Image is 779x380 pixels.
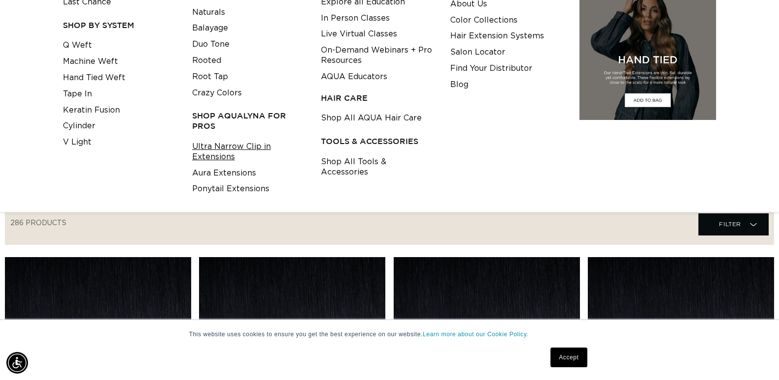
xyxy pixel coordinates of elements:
[192,165,256,181] a: Aura Extensions
[63,86,92,102] a: Tape In
[321,42,435,69] a: On-Demand Webinars + Pro Resources
[10,220,66,227] span: 286 products
[63,20,177,30] h3: SHOP BY SYSTEM
[321,69,387,85] a: AQUA Educators
[321,110,422,126] a: Shop All AQUA Hair Care
[192,53,221,69] a: Rooted
[550,348,587,367] a: Accept
[192,139,306,165] a: Ultra Narrow Clip in Extensions
[450,12,518,29] a: Color Collections
[63,134,91,150] a: V Light
[189,330,590,339] p: This website uses cookies to ensure you get the best experience on our website.
[63,118,95,134] a: Cylinder
[450,77,468,93] a: Blog
[192,85,242,101] a: Crazy Colors
[423,331,528,338] a: Learn more about our Cookie Policy.
[192,181,269,197] a: Ponytail Extensions
[192,36,230,53] a: Duo Tone
[63,54,118,70] a: Machine Weft
[63,102,120,118] a: Keratin Fusion
[321,136,435,146] h3: TOOLS & ACCESSORIES
[450,60,532,77] a: Find Your Distributor
[6,352,28,374] div: Accessibility Menu
[321,154,435,180] a: Shop All Tools & Accessories
[192,69,228,85] a: Root Tap
[698,213,769,235] summary: Filter
[719,215,741,234] span: Filter
[192,20,228,36] a: Balayage
[63,70,125,86] a: Hand Tied Weft
[450,28,544,44] a: Hair Extension Systems
[450,44,505,60] a: Salon Locator
[730,333,779,380] iframe: Chat Widget
[192,4,225,21] a: Naturals
[321,93,435,103] h3: HAIR CARE
[192,111,306,131] h3: Shop AquaLyna for Pros
[321,26,397,42] a: Live Virtual Classes
[63,37,92,54] a: Q Weft
[321,10,390,27] a: In Person Classes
